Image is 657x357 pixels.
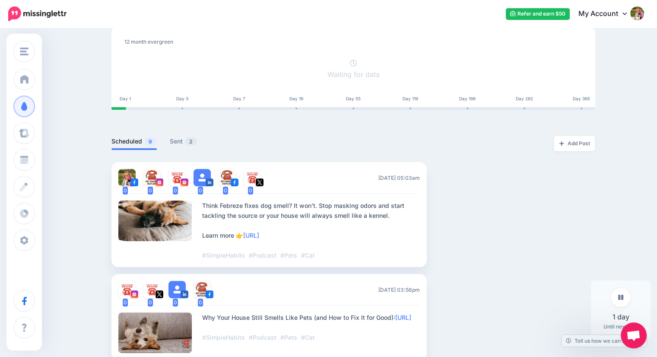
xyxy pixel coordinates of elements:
[168,281,186,298] img: user_default_image.png
[395,314,411,321] a: [URL]
[249,252,276,259] span: #Podcast
[170,136,197,147] a: Sent2
[301,334,315,341] span: #Cat
[613,312,629,322] span: 1 day
[194,169,211,186] img: user_default_image.png
[148,187,153,194] span: 0
[194,281,211,298] img: 531154650_736810709277576_2362990685725120795_n-bsa146014.jpg
[340,96,366,101] div: Day 55
[454,96,480,101] div: Day 198
[226,96,252,101] div: Day 7
[280,252,297,259] span: #Pets
[568,96,594,101] div: Day 365
[118,281,136,298] img: 527206035_17965650560948456_4014016435032819939_n-bsa146067.jpg
[219,169,236,186] img: 531154650_736810709277576_2362990685725120795_n-bsa146014.jpg
[249,334,276,341] span: #Podcast
[301,252,315,259] span: #Cat
[202,312,420,353] div: Why Your House Still Smells Like Pets (and How to Fix It for Good):
[511,96,537,101] div: Day 282
[181,290,188,298] img: linkedin-square.png
[506,8,570,20] a: Refer and earn $50
[202,252,245,259] span: #SimpleHabits
[327,59,380,79] a: Waiting for data
[112,96,138,101] div: Day 1
[231,178,238,186] img: facebook-square.png
[554,136,595,151] a: Add Post
[156,178,163,186] img: instagram-square.png
[206,178,213,186] img: linkedin-square.png
[256,178,263,186] img: twitter-square.png
[283,96,309,101] div: Day 19
[244,169,261,186] img: ik06D9_1-3689.jpg
[173,299,178,306] span: 0
[148,299,153,306] span: 0
[570,3,644,25] a: My Account
[181,178,188,186] img: instagram-square.png
[143,169,161,186] img: 531873467_17966586800948456_5519427107029201925_n-bsa154701.jpg
[168,169,186,186] img: 527206035_17965650560948456_4014016435032819939_n-bsa146067.jpg
[20,48,29,55] img: menu.png
[248,187,253,194] span: 0
[198,299,203,306] span: 0
[130,290,138,298] img: instagram-square.png
[169,96,195,101] div: Day 3
[118,169,136,186] img: 452670700_1025641939565098_4943181759138243476_n-bsa154667.jpg
[378,174,420,182] span: [DATE] 05:03am
[280,334,297,341] span: #Pets
[559,141,564,146] img: plus-grey-dark.png
[130,178,138,186] img: facebook-square.png
[206,290,213,298] img: facebook-square.png
[198,187,203,194] span: 0
[124,37,582,47] div: 12 month evergreen
[111,136,157,147] a: Scheduled9
[378,286,420,294] span: [DATE] 03:56pm
[591,280,651,338] div: Until next post
[185,137,197,146] span: 2
[202,334,245,341] span: #SimpleHabits
[123,187,128,194] span: 0
[223,187,228,194] span: 0
[156,290,163,298] img: twitter-square.png
[123,299,128,306] span: 0
[144,137,156,146] span: 9
[143,281,161,298] img: ik06D9_1-3689.jpg
[621,322,647,348] div: Open chat
[562,335,647,347] a: Tell us how we can improve
[173,187,178,194] span: 0
[243,232,259,239] a: [URL]
[202,201,420,260] div: Think Febreze fixes dog smell? It won’t. Stop masking odors and start tackling the source or your...
[397,96,423,101] div: Day 119
[8,6,67,21] img: Missinglettr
